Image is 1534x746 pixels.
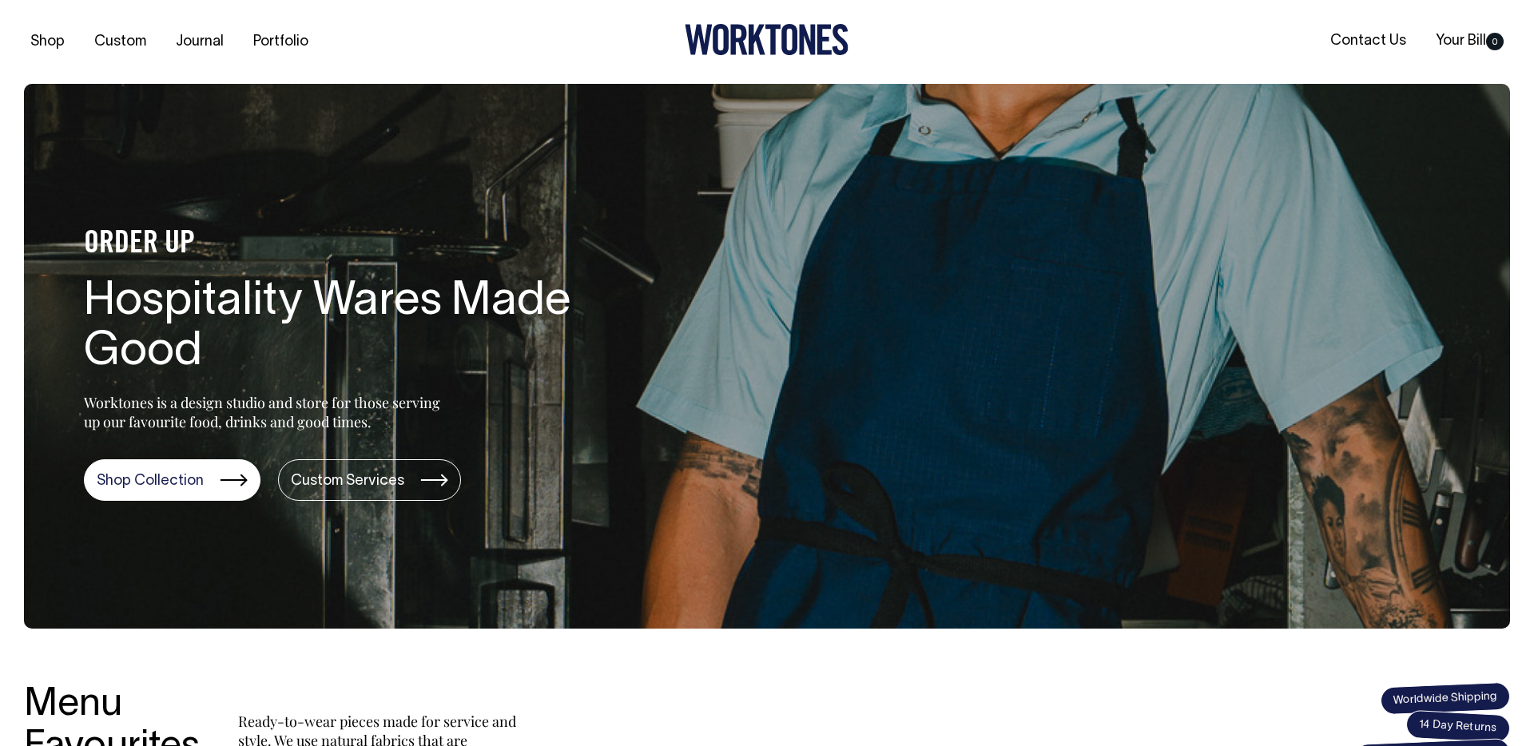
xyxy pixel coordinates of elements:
h4: ORDER UP [84,228,595,261]
a: Shop Collection [84,459,260,501]
p: Worktones is a design studio and store for those serving up our favourite food, drinks and good t... [84,393,447,431]
a: Custom Services [278,459,461,501]
a: Journal [169,29,230,55]
span: Worldwide Shipping [1380,681,1510,715]
span: 0 [1486,33,1504,50]
a: Your Bill0 [1429,28,1510,54]
span: 14 Day Returns [1405,710,1511,744]
a: Custom [88,29,153,55]
h1: Hospitality Wares Made Good [84,277,595,379]
a: Portfolio [247,29,315,55]
a: Shop [24,29,71,55]
a: Contact Us [1324,28,1413,54]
